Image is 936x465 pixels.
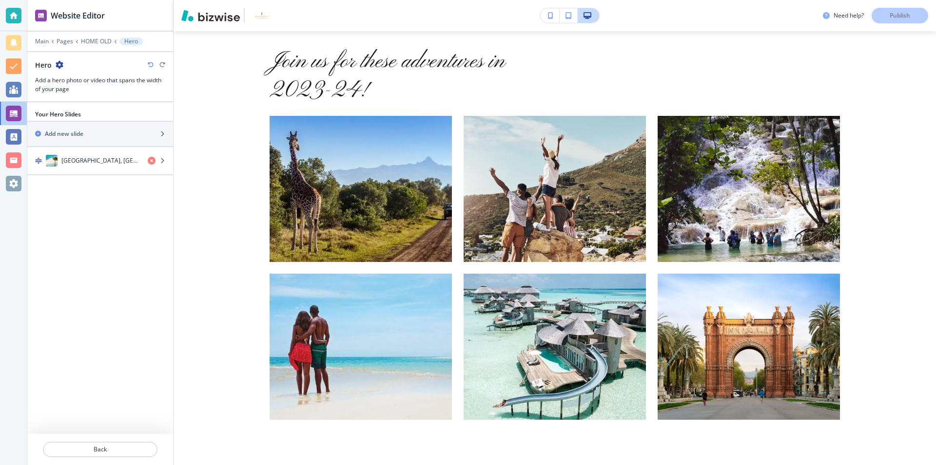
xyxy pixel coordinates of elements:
[658,274,840,420] button: Grid gallery photo #2
[270,274,452,420] button: Grid gallery photo #0
[81,38,112,45] button: HOME OLD
[57,38,73,45] button: Pages
[43,442,157,457] button: Back
[44,445,156,454] p: Back
[35,76,165,93] h3: Add a hero photo or video that spans the width of your page
[834,11,864,20] h3: Need help?
[35,157,42,164] img: Drag
[35,60,52,70] h2: Hero
[27,122,173,146] button: Add new slide
[181,10,240,21] img: Bizwise Logo
[27,147,173,175] button: Drag[GEOGRAPHIC_DATA], [GEOGRAPHIC_DATA], [GEOGRAPHIC_DATA], [GEOGRAPHIC_DATA], [GEOGRAPHIC_DATA]...
[51,10,105,21] h2: Website Editor
[270,48,526,116] h2: Join us for these adventures in 2023-24!
[124,38,138,45] p: Hero
[119,37,143,45] button: Hero
[464,116,646,262] button: Grid gallery photo #1
[35,110,81,119] h2: Your Hero Slides
[35,38,49,45] button: Main
[45,130,83,138] h2: Add new slide
[658,116,840,262] button: Grid gallery photo #2
[270,116,452,262] button: Grid gallery photo #0
[464,274,646,420] button: Grid gallery photo #1
[35,10,47,21] img: editor icon
[249,11,275,20] img: Your Logo
[61,156,140,165] h4: [GEOGRAPHIC_DATA], [GEOGRAPHIC_DATA], [GEOGRAPHIC_DATA], [GEOGRAPHIC_DATA], [GEOGRAPHIC_DATA], [G...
